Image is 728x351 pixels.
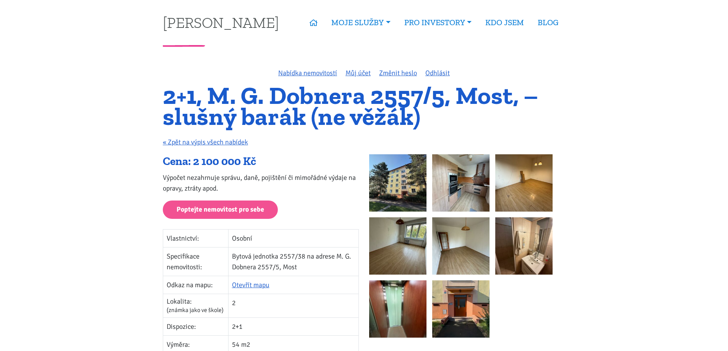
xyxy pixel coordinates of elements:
td: Dispozice: [163,318,229,336]
h1: 2+1, M. G. Dobnera 2557/5, Most, – slušný barák (ne věžák) [163,85,565,127]
span: (známka jako ve škole) [167,306,224,314]
a: PRO INVESTORY [397,14,478,31]
td: Bytová jednotka 2557/38 na adrese M. G. Dobnera 2557/5, Most [228,247,358,276]
td: Osobní [228,230,358,247]
a: Změnit heslo [379,69,417,77]
a: [PERSON_NAME] [163,15,279,30]
a: Nabídka nemovitostí [278,69,337,77]
div: Cena: 2 100 000 Kč [163,154,359,169]
td: Lokalita: [163,294,229,318]
p: Výpočet nezahrnuje správu, daně, pojištění či mimořádné výdaje na opravy, ztráty apod. [163,172,359,194]
td: 2 [228,294,358,318]
a: Můj účet [345,69,371,77]
a: MOJE SLUŽBY [324,14,397,31]
a: BLOG [531,14,565,31]
a: Otevřít mapu [232,281,269,289]
td: 2+1 [228,318,358,336]
td: Vlastnictví: [163,230,229,247]
a: « Zpět na výpis všech nabídek [163,138,248,146]
a: KDO JSEM [478,14,531,31]
a: Poptejte nemovitost pro sebe [163,201,278,219]
td: Specifikace nemovitosti: [163,247,229,276]
a: Odhlásit [425,69,450,77]
td: Odkaz na mapu: [163,276,229,294]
